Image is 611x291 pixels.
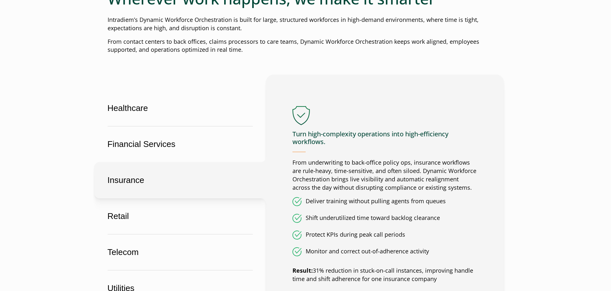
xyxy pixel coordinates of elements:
[94,234,266,270] button: Telecom
[94,126,266,162] button: Financial Services
[292,231,477,240] li: Protect KPIs during peak call periods
[94,162,266,198] button: Insurance
[292,106,310,125] img: Insurance
[292,130,477,152] h4: Turn high-complexity operations into high-efficiency workflows.
[108,38,504,54] p: From contact centers to back offices, claims processors to care teams, Dynamic Workforce Orchestr...
[292,267,477,283] p: 31% reduction in stuck-on-call instances, improving handle time and shift adherence for one insur...
[292,247,477,256] li: Monitor and correct out-of-adherence activity
[94,90,266,126] button: Healthcare
[108,16,504,32] p: Intradiem’s Dynamic Workforce Orchestration is built for large, structured workforces in high-dem...
[292,159,477,192] p: From underwriting to back-office policy ops, insurance workflows are rule-heavy, time-sensitive, ...
[94,198,266,234] button: Retail
[292,267,313,274] strong: Result:
[292,197,477,206] li: Deliver training without pulling agents from queues
[292,214,477,223] li: Shift underutilized time toward backlog clearance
